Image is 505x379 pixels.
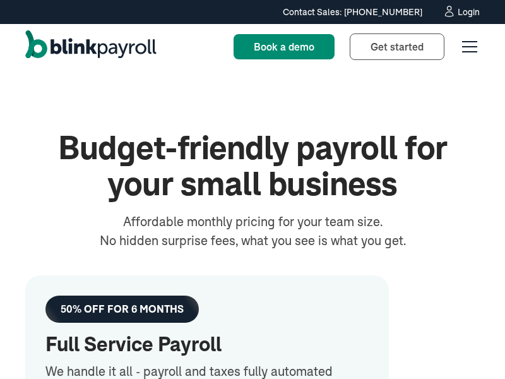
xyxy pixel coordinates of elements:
a: Login [443,5,480,19]
a: home [25,30,157,63]
div: Login [458,8,480,16]
div: menu [454,32,480,62]
h2: Full Service Payroll [45,333,369,357]
a: Book a demo [234,34,335,59]
span: Book a demo [254,40,314,53]
span: Get started [371,40,424,53]
a: Get started [350,33,444,60]
h1: Budget-friendly payroll for your small business [25,130,480,202]
div: 50% OFF FOR 6 MONTHS [61,303,184,315]
div: Affordable monthly pricing for your team size. No hidden surprise fees, what you see is what you ... [96,212,409,250]
div: Contact Sales: [PHONE_NUMBER] [283,6,422,19]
